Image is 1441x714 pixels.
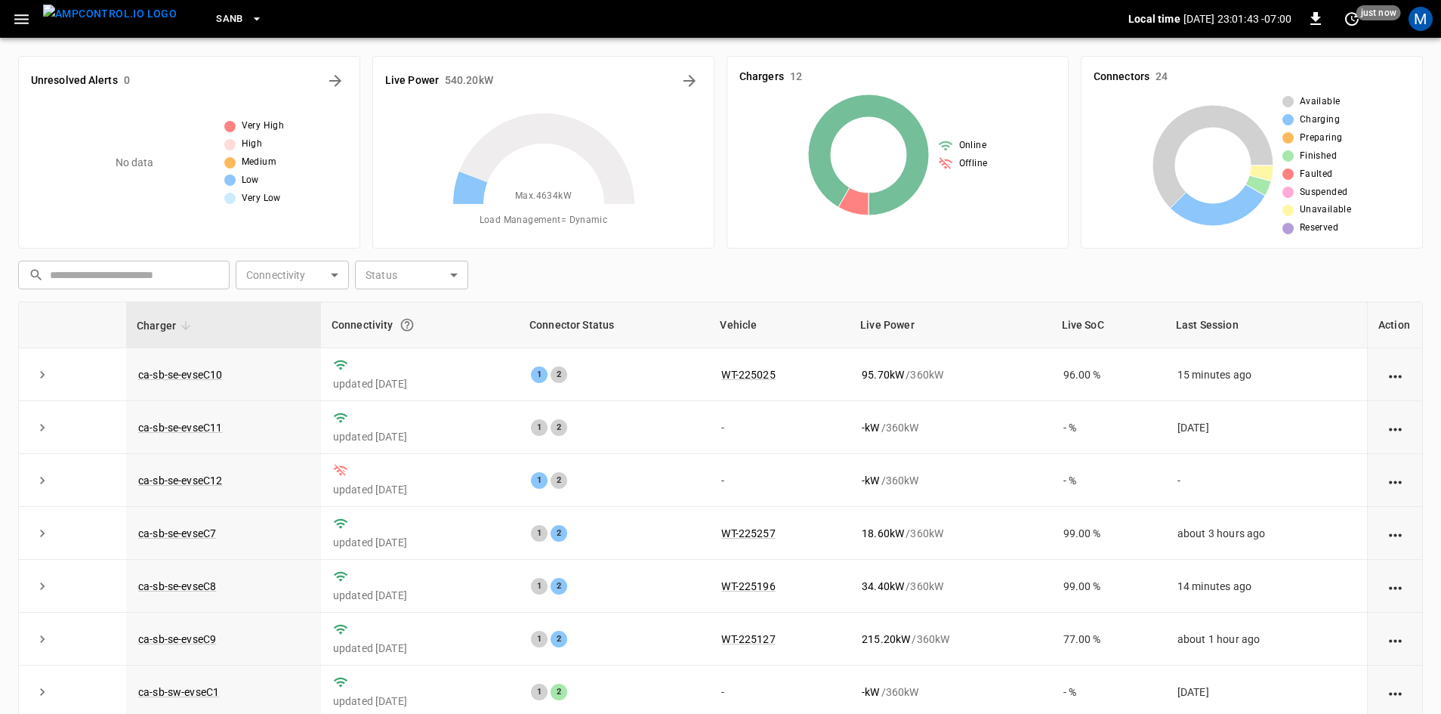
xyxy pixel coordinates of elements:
h6: 0 [124,73,130,89]
div: 1 [531,578,548,595]
th: Last Session [1165,302,1367,348]
p: updated [DATE] [333,429,507,444]
td: - [709,454,850,507]
td: 99.00 % [1051,507,1165,560]
button: expand row [31,681,54,703]
div: profile-icon [1409,7,1433,31]
div: Connectivity [332,311,508,338]
span: Max. 4634 kW [515,189,572,204]
h6: 24 [1156,69,1168,85]
button: expand row [31,522,54,545]
div: 2 [551,525,567,542]
div: action cell options [1386,473,1405,488]
span: Faulted [1300,167,1333,182]
div: 1 [531,631,548,648]
button: expand row [31,628,54,651]
div: action cell options [1386,685,1405,700]
p: 95.70 kW [862,367,904,382]
h6: Connectors [1094,69,1149,85]
h6: 12 [790,69,802,85]
td: - [1165,454,1367,507]
p: 215.20 kW [862,632,910,647]
div: 2 [551,684,567,700]
button: expand row [31,575,54,598]
p: 18.60 kW [862,526,904,541]
th: Live SoC [1051,302,1165,348]
a: WT-225127 [721,633,775,645]
h6: Chargers [739,69,784,85]
span: Online [959,138,986,153]
td: - % [1051,454,1165,507]
a: ca-sb-se-evseC8 [138,580,216,592]
div: action cell options [1386,526,1405,541]
th: Connector Status [519,302,709,348]
h6: 540.20 kW [445,73,493,89]
p: Local time [1128,11,1180,26]
div: / 360 kW [862,367,1038,382]
button: SanB [210,5,269,34]
div: 2 [551,631,567,648]
div: 1 [531,472,548,489]
th: Action [1367,302,1422,348]
a: WT-225196 [721,580,775,592]
h6: Live Power [385,73,439,89]
td: - % [1051,401,1165,454]
td: 77.00 % [1051,613,1165,666]
span: just now [1356,5,1401,20]
p: updated [DATE] [333,588,507,603]
p: - kW [862,420,879,435]
td: 14 minutes ago [1165,560,1367,613]
p: updated [DATE] [333,535,507,550]
td: about 1 hour ago [1165,613,1367,666]
td: 96.00 % [1051,348,1165,401]
span: Very High [242,119,285,134]
a: WT-225025 [721,369,775,381]
div: action cell options [1386,632,1405,647]
div: action cell options [1386,420,1405,435]
button: expand row [31,469,54,492]
h6: Unresolved Alerts [31,73,118,89]
span: Unavailable [1300,202,1351,218]
td: - [709,401,850,454]
div: / 360 kW [862,526,1038,541]
a: ca-sb-se-evseC11 [138,422,222,434]
div: / 360 kW [862,420,1038,435]
button: set refresh interval [1340,7,1364,31]
span: Suspended [1300,185,1348,200]
button: Energy Overview [677,69,702,93]
span: SanB [216,11,243,28]
div: 1 [531,684,548,700]
p: No data [116,155,154,171]
td: 15 minutes ago [1165,348,1367,401]
td: 99.00 % [1051,560,1165,613]
a: ca-sb-se-evseC12 [138,474,222,487]
span: Available [1300,94,1341,110]
span: Preparing [1300,131,1343,146]
span: Reserved [1300,221,1338,236]
p: updated [DATE] [333,641,507,656]
a: ca-sb-se-evseC10 [138,369,222,381]
p: - kW [862,685,879,700]
div: / 360 kW [862,473,1038,488]
span: Offline [959,156,988,172]
th: Vehicle [709,302,850,348]
div: 2 [551,366,567,383]
div: 1 [531,419,548,436]
button: All Alerts [323,69,347,93]
a: ca-sb-se-evseC9 [138,633,216,645]
th: Live Power [850,302,1051,348]
span: Medium [242,155,276,170]
td: [DATE] [1165,401,1367,454]
button: Connection between the charger and our software. [393,311,421,338]
a: ca-sb-se-evseC7 [138,527,216,539]
span: Very Low [242,191,281,206]
div: action cell options [1386,367,1405,382]
img: ampcontrol.io logo [43,5,177,23]
div: 1 [531,525,548,542]
p: 34.40 kW [862,579,904,594]
a: WT-225257 [721,527,775,539]
span: Finished [1300,149,1337,164]
p: updated [DATE] [333,376,507,391]
a: ca-sb-sw-evseC1 [138,686,219,698]
button: expand row [31,363,54,386]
